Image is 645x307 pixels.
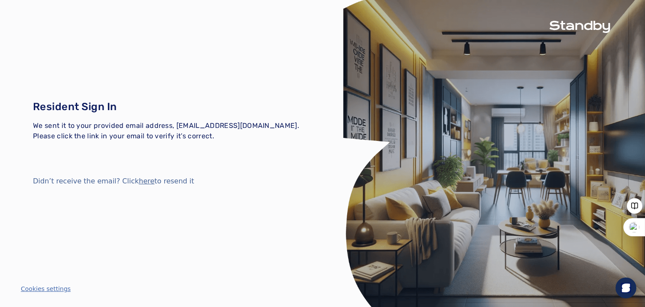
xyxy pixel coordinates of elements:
div: Open Intercom Messenger [616,278,636,298]
button: Cookies settings [21,284,71,293]
span: Resident Sign In [33,101,117,113]
span: We sent it to your provided email address, [EMAIL_ADDRESS][DOMAIN_NAME]. Please click the link in... [33,121,299,140]
span: Didn’t receive the email? Click to resend it [33,176,310,186]
button: here [139,176,154,186]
